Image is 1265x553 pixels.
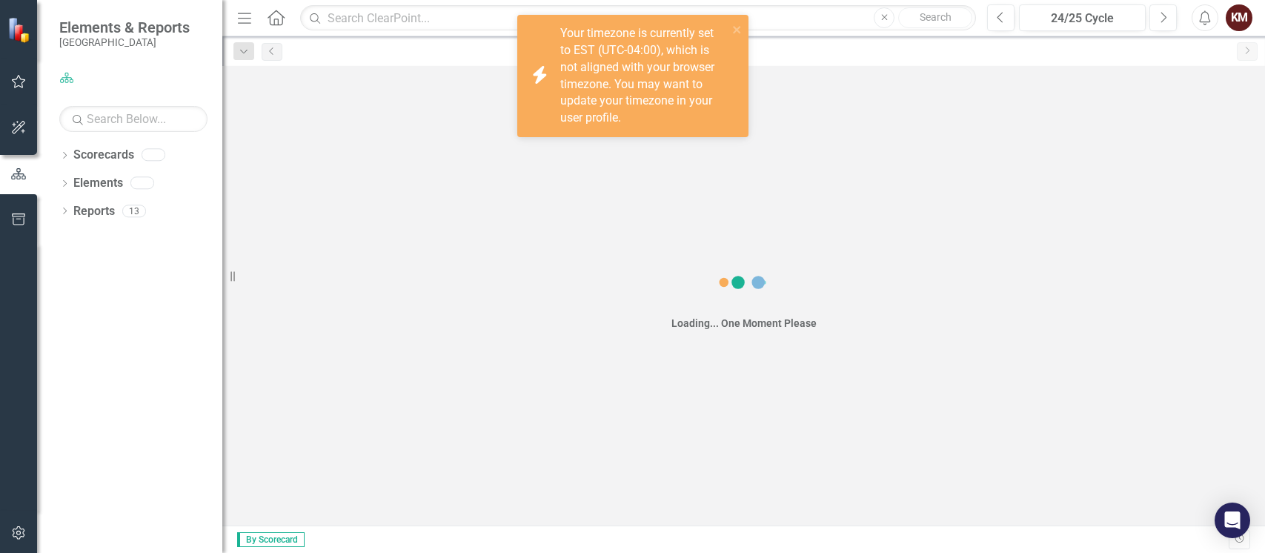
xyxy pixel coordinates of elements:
[1215,503,1250,538] div: Open Intercom Messenger
[59,106,207,132] input: Search Below...
[300,5,976,31] input: Search ClearPoint...
[73,203,115,220] a: Reports
[898,7,972,28] button: Search
[73,147,134,164] a: Scorecards
[671,316,817,331] div: Loading... One Moment Please
[1024,10,1141,27] div: 24/25 Cycle
[59,36,190,48] small: [GEOGRAPHIC_DATA]
[122,205,146,217] div: 13
[237,532,305,547] span: By Scorecard
[1019,4,1146,31] button: 24/25 Cycle
[732,21,743,38] button: close
[59,19,190,36] span: Elements & Reports
[560,25,728,127] div: Your timezone is currently set to EST (UTC-04:00), which is not aligned with your browser timezon...
[7,16,33,42] img: ClearPoint Strategy
[73,175,123,192] a: Elements
[1226,4,1252,31] button: KM
[920,11,952,23] span: Search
